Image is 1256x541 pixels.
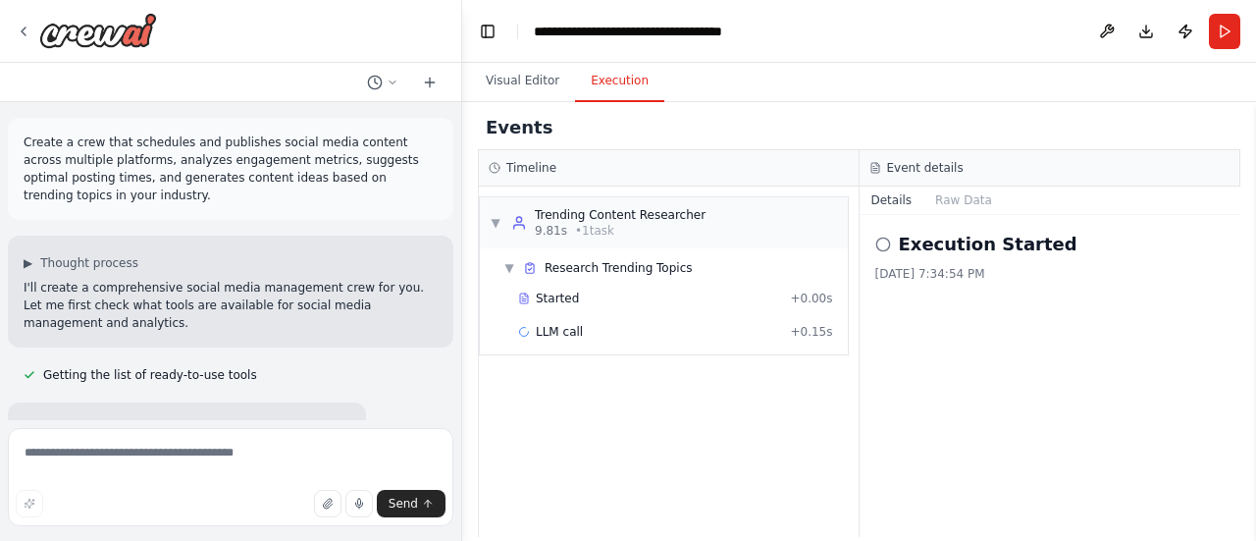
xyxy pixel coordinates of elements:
button: ▶Thought process [24,255,138,271]
button: Hide left sidebar [474,18,501,45]
button: Switch to previous chat [359,71,406,94]
span: 9.81s [535,223,567,239]
p: Now let me search for social media management tools: [24,418,350,436]
h3: Event details [887,160,964,176]
span: Getting the list of ready-to-use tools [43,367,257,383]
span: Started [536,291,579,306]
span: + 0.00s [790,291,832,306]
nav: breadcrumb [534,22,722,41]
button: Visual Editor [470,61,575,102]
button: Execution [575,61,664,102]
span: • 1 task [575,223,614,239]
h2: Execution Started [899,231,1077,258]
span: ▶ [24,255,32,271]
span: ▼ [490,215,501,231]
span: + 0.15s [790,324,832,340]
button: Raw Data [923,187,1004,214]
span: Send [389,496,418,512]
h3: Timeline [506,160,556,176]
button: Click to speak your automation idea [345,490,373,517]
span: Thought process [40,255,138,271]
p: Create a crew that schedules and publishes social media content across multiple platforms, analyz... [24,134,438,204]
span: ▼ [503,260,515,276]
span: Research Trending Topics [545,260,693,276]
button: Start a new chat [414,71,445,94]
div: [DATE] 7:34:54 PM [875,266,1226,282]
span: LLM call [536,324,583,340]
img: Logo [39,13,157,48]
button: Send [377,490,445,517]
button: Improve this prompt [16,490,43,517]
h2: Events [486,114,552,141]
div: Trending Content Researcher [535,207,706,223]
button: Details [860,187,924,214]
button: Upload files [314,490,341,517]
p: I'll create a comprehensive social media management crew for you. Let me first check what tools a... [24,279,438,332]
